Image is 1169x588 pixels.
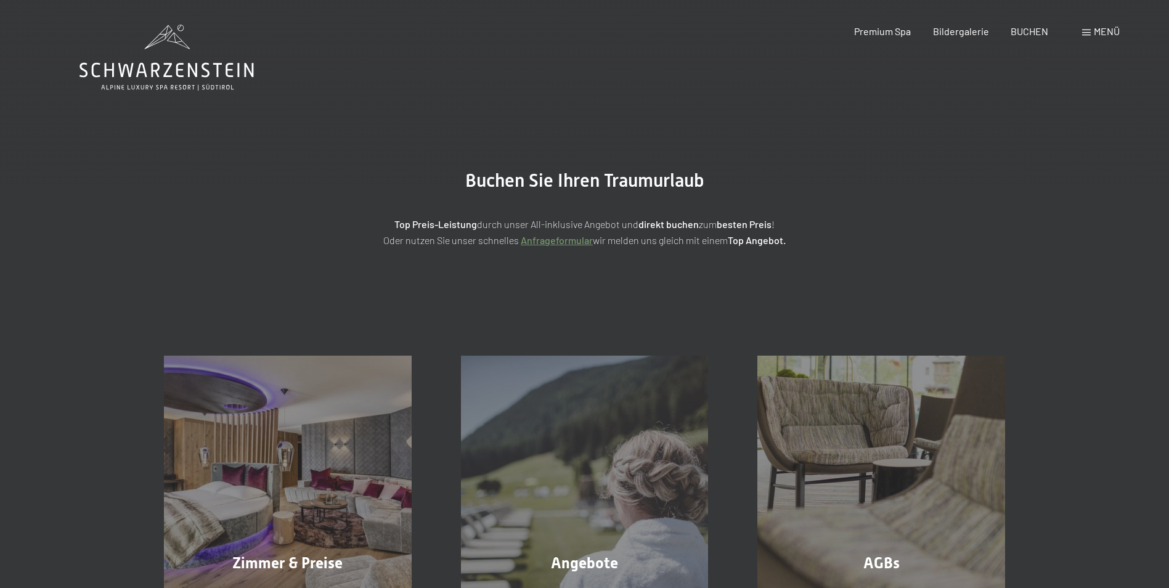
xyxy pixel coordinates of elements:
span: Buchen Sie Ihren Traumurlaub [465,169,704,191]
strong: Top Preis-Leistung [394,218,477,230]
span: Menü [1094,25,1120,37]
a: Anfrageformular [521,234,593,246]
strong: Top Angebot. [728,234,786,246]
span: Zimmer & Preise [232,554,343,572]
a: Premium Spa [854,25,911,37]
span: Angebote [551,554,618,572]
p: durch unser All-inklusive Angebot und zum ! Oder nutzen Sie unser schnelles wir melden uns gleich... [277,216,893,248]
strong: besten Preis [717,218,772,230]
a: Bildergalerie [933,25,989,37]
a: BUCHEN [1011,25,1048,37]
strong: direkt buchen [638,218,699,230]
span: AGBs [863,554,900,572]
